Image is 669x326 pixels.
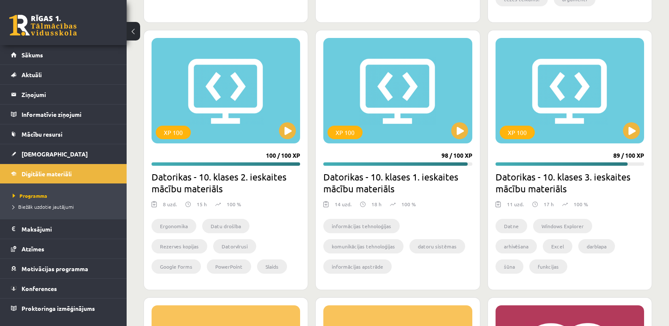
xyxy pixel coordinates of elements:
[11,239,116,259] a: Atzīmes
[371,200,382,208] p: 18 h
[11,279,116,298] a: Konferences
[156,126,191,139] div: XP 100
[22,130,62,138] span: Mācību resursi
[507,200,524,213] div: 11 uzd.
[22,51,43,59] span: Sākums
[11,124,116,144] a: Mācību resursi
[202,219,249,233] li: Datu drošība
[163,200,177,213] div: 8 uzd.
[152,259,201,274] li: Google Forms
[11,219,116,239] a: Maksājumi
[152,171,300,194] h2: Datorikas - 10. klases 2. ieskaites mācību materiāls
[22,150,88,158] span: [DEMOGRAPHIC_DATA]
[152,219,196,233] li: Ergonomika
[11,85,116,104] a: Ziņojumi
[409,239,465,253] li: datoru sistēmas
[323,219,400,233] li: informācijas tehnoloģijas
[323,259,392,274] li: informācijas apstrāde
[22,85,116,104] legend: Ziņojumi
[22,71,42,78] span: Aktuāli
[13,203,74,210] span: Biežāk uzdotie jautājumi
[22,304,95,312] span: Proktoringa izmēģinājums
[22,265,88,272] span: Motivācijas programma
[227,200,241,208] p: 100 %
[500,126,535,139] div: XP 100
[323,171,472,194] h2: Datorikas - 10. klases 1. ieskaites mācību materiāls
[22,105,116,124] legend: Informatīvie ziņojumi
[335,200,352,213] div: 14 uzd.
[533,219,592,233] li: Windows Explorer
[257,259,287,274] li: Slaids
[11,164,116,183] a: Digitālie materiāli
[574,200,588,208] p: 100 %
[543,239,572,253] li: Excel
[529,259,567,274] li: funkcijas
[13,192,118,199] a: Programma
[11,65,116,84] a: Aktuāli
[496,171,644,194] h2: Datorikas - 10. klases 3. ieskaites mācību materiāls
[328,126,363,139] div: XP 100
[11,299,116,318] a: Proktoringa izmēģinājums
[9,15,77,36] a: Rīgas 1. Tālmācības vidusskola
[22,170,72,178] span: Digitālie materiāli
[197,200,207,208] p: 15 h
[11,105,116,124] a: Informatīvie ziņojumi
[496,219,527,233] li: Datne
[11,259,116,278] a: Motivācijas programma
[496,259,523,274] li: šūna
[22,245,44,253] span: Atzīmes
[544,200,554,208] p: 17 h
[401,200,416,208] p: 100 %
[578,239,615,253] li: darblapa
[11,144,116,164] a: [DEMOGRAPHIC_DATA]
[22,285,57,292] span: Konferences
[207,259,251,274] li: PowerPoint
[496,239,537,253] li: arhivēšana
[323,239,404,253] li: komunikācijas tehnoloģijas
[13,203,118,210] a: Biežāk uzdotie jautājumi
[22,219,116,239] legend: Maksājumi
[13,192,47,199] span: Programma
[152,239,207,253] li: Rezerves kopijas
[213,239,256,253] li: Datorvīrusi
[11,45,116,65] a: Sākums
